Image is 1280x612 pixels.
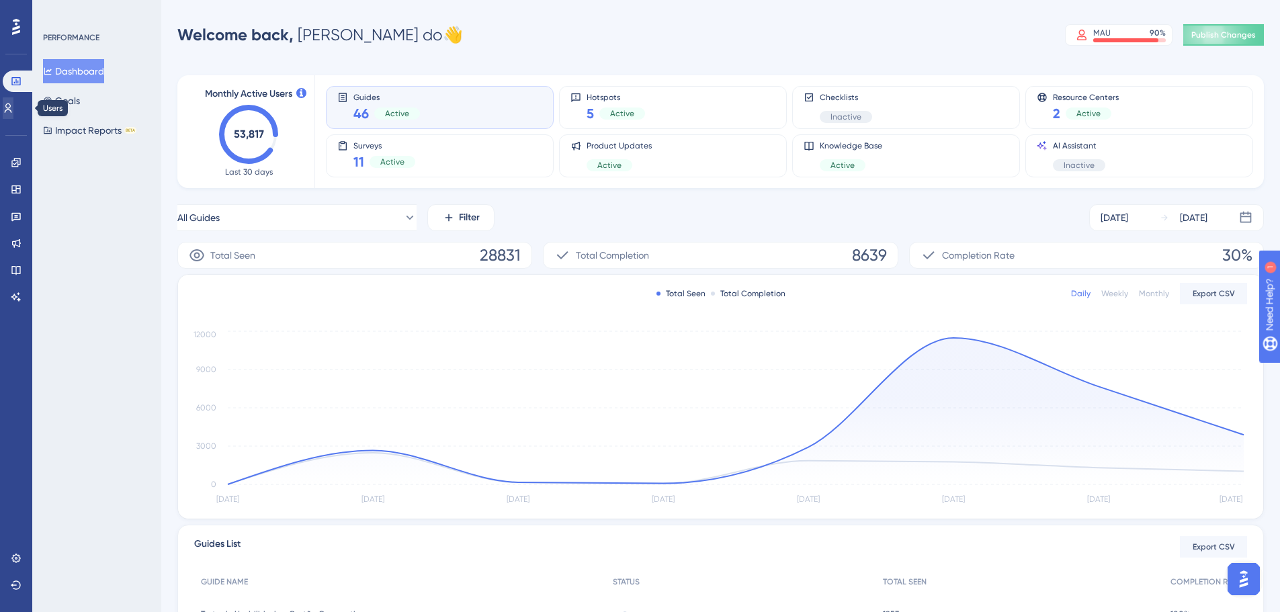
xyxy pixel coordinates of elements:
[1101,288,1128,299] div: Weekly
[194,536,241,558] span: Guides List
[820,140,882,151] span: Knowledge Base
[1193,541,1235,552] span: Export CSV
[385,108,409,119] span: Active
[211,480,216,489] tspan: 0
[194,330,216,339] tspan: 12000
[1191,30,1256,40] span: Publish Changes
[177,24,463,46] div: [PERSON_NAME] do 👋
[711,288,785,299] div: Total Completion
[234,128,264,140] text: 53,817
[380,157,404,167] span: Active
[1193,288,1235,299] span: Export CSV
[852,245,887,266] span: 8639
[1076,108,1101,119] span: Active
[32,3,84,19] span: Need Help?
[353,152,364,171] span: 11
[830,160,855,171] span: Active
[1053,140,1105,151] span: AI Assistant
[43,118,136,142] button: Impact ReportsBETA
[597,160,622,171] span: Active
[942,247,1015,263] span: Completion Rate
[587,104,594,123] span: 5
[1150,28,1166,38] div: 90 %
[656,288,706,299] div: Total Seen
[576,247,649,263] span: Total Completion
[1139,288,1169,299] div: Monthly
[210,247,255,263] span: Total Seen
[177,204,417,231] button: All Guides
[883,576,927,587] span: TOTAL SEEN
[507,494,529,504] tspan: [DATE]
[942,494,965,504] tspan: [DATE]
[1064,160,1095,171] span: Inactive
[1222,245,1252,266] span: 30%
[124,127,136,134] div: BETA
[196,441,216,451] tspan: 3000
[177,210,220,226] span: All Guides
[587,92,645,101] span: Hotspots
[353,92,420,101] span: Guides
[1170,576,1240,587] span: COMPLETION RATE
[820,92,872,103] span: Checklists
[587,140,652,151] span: Product Updates
[1183,24,1264,46] button: Publish Changes
[1087,494,1110,504] tspan: [DATE]
[652,494,675,504] tspan: [DATE]
[1053,104,1060,123] span: 2
[43,32,99,43] div: PERFORMANCE
[1220,494,1242,504] tspan: [DATE]
[1101,210,1128,226] div: [DATE]
[459,210,480,226] span: Filter
[1180,536,1247,558] button: Export CSV
[201,576,248,587] span: GUIDE NAME
[361,494,384,504] tspan: [DATE]
[480,245,521,266] span: 28831
[613,576,640,587] span: STATUS
[196,403,216,412] tspan: 6000
[225,167,273,177] span: Last 30 days
[1071,288,1091,299] div: Daily
[427,204,495,231] button: Filter
[177,25,294,44] span: Welcome back,
[43,59,104,83] button: Dashboard
[43,89,80,113] button: Goals
[1180,210,1207,226] div: [DATE]
[93,7,97,17] div: 1
[1053,92,1119,101] span: Resource Centers
[1180,283,1247,304] button: Export CSV
[797,494,820,504] tspan: [DATE]
[216,494,239,504] tspan: [DATE]
[830,112,861,122] span: Inactive
[353,140,415,150] span: Surveys
[353,104,369,123] span: 46
[205,86,292,102] span: Monthly Active Users
[610,108,634,119] span: Active
[196,365,216,374] tspan: 9000
[1224,559,1264,599] iframe: UserGuiding AI Assistant Launcher
[1093,28,1111,38] div: MAU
